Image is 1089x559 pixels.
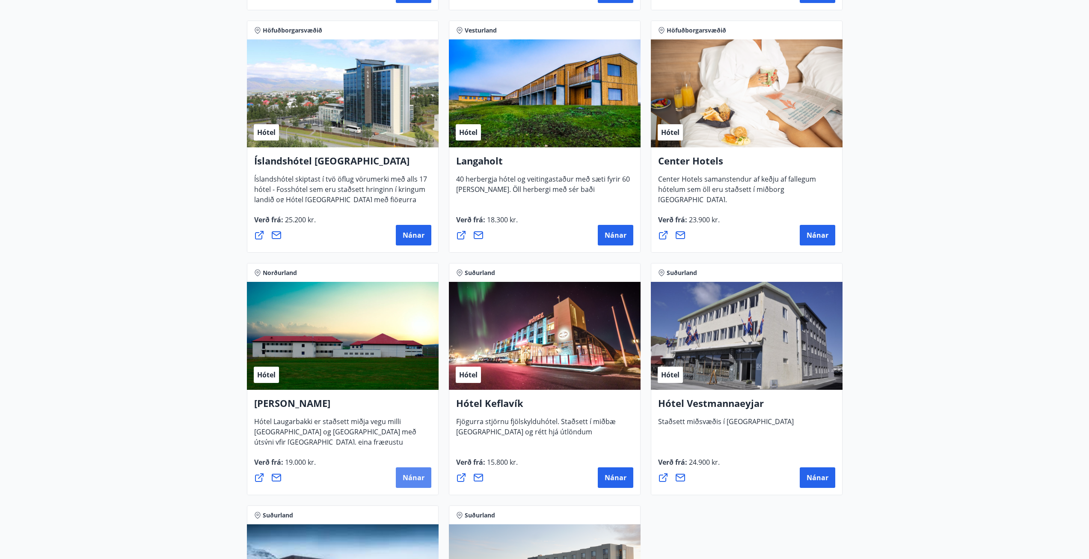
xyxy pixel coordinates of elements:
[257,128,276,137] span: Hótel
[456,417,616,443] span: Fjögurra stjörnu fjölskylduhótel. Staðsett í miðbæ [GEOGRAPHIC_DATA] og rétt hjá útlöndum
[658,397,835,416] h4: Hótel Vestmannaeyjar
[465,26,497,35] span: Vesturland
[456,397,633,416] h4: Hótel Keflavík
[658,457,720,474] span: Verð frá :
[396,225,431,245] button: Nánar
[687,457,720,467] span: 24.900 kr.
[257,370,276,380] span: Hótel
[403,230,424,240] span: Nánar
[800,467,835,488] button: Nánar
[263,26,322,35] span: Höfuðborgarsvæðið
[598,467,633,488] button: Nánar
[658,154,835,174] h4: Center Hotels
[667,26,726,35] span: Höfuðborgarsvæðið
[465,511,495,520] span: Suðurland
[283,215,316,224] span: 25.200 kr.
[396,467,431,488] button: Nánar
[456,154,633,174] h4: Langaholt
[456,174,630,201] span: 40 herbergja hótel og veitingastaður með sæti fyrir 60 [PERSON_NAME]. Öll herbergi með sér baði
[263,511,293,520] span: Suðurland
[661,370,680,380] span: Hótel
[254,397,431,416] h4: [PERSON_NAME]
[459,370,478,380] span: Hótel
[254,174,427,221] span: Íslandshótel skiptast í tvö öflug vörumerki með alls 17 hótel - Fosshótel sem eru staðsett hringi...
[254,417,416,464] span: Hótel Laugarbakki er staðsett miðja vegu milli [GEOGRAPHIC_DATA] og [GEOGRAPHIC_DATA] með útsýni ...
[661,128,680,137] span: Hótel
[403,473,424,482] span: Nánar
[254,154,431,174] h4: Íslandshótel [GEOGRAPHIC_DATA]
[658,174,816,211] span: Center Hotels samanstendur af keðju af fallegum hótelum sem öll eru staðsett í miðborg [GEOGRAPHI...
[485,215,518,224] span: 18.300 kr.
[459,128,478,137] span: Hótel
[485,457,518,467] span: 15.800 kr.
[605,473,626,482] span: Nánar
[807,473,828,482] span: Nánar
[807,230,828,240] span: Nánar
[283,457,316,467] span: 19.000 kr.
[254,215,316,231] span: Verð frá :
[465,269,495,277] span: Suðurland
[456,215,518,231] span: Verð frá :
[658,215,720,231] span: Verð frá :
[800,225,835,245] button: Nánar
[254,457,316,474] span: Verð frá :
[598,225,633,245] button: Nánar
[605,230,626,240] span: Nánar
[456,457,518,474] span: Verð frá :
[263,269,297,277] span: Norðurland
[667,269,697,277] span: Suðurland
[658,417,794,433] span: Staðsett miðsvæðis í [GEOGRAPHIC_DATA]
[687,215,720,224] span: 23.900 kr.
